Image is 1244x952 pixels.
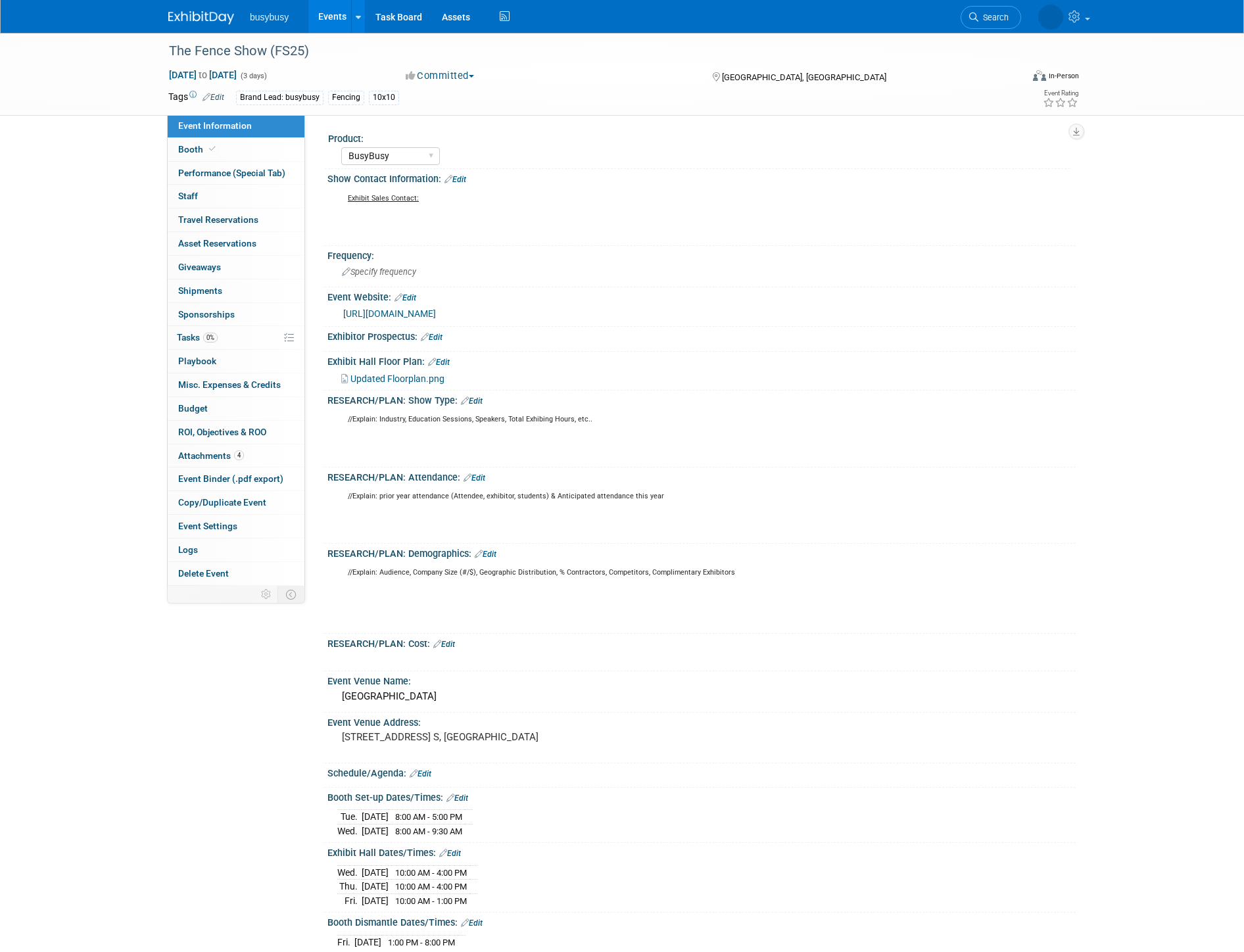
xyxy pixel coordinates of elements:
[327,169,1076,186] div: Show Contact Information:
[337,893,362,907] td: Fri.
[239,72,267,80] span: (3 days)
[348,492,664,500] sup: //Explain: prior year attendance (Attendee, exhibitor, students) & Anticipated attendance this year
[168,114,304,137] a: Event Information
[439,849,461,858] a: Edit
[475,550,496,559] a: Edit
[178,356,216,366] span: Playbook
[178,238,256,249] span: Asset Reservations
[168,11,234,24] img: ExhibitDay
[362,865,389,880] td: [DATE]
[178,309,235,320] span: Sponsorships
[395,826,462,836] span: 8:00 AM - 9:30 AM
[395,293,416,302] a: Edit
[944,68,1079,88] div: Event Format
[1038,5,1063,30] img: Braden Gillespie
[178,262,221,272] span: Giveaways
[178,120,252,131] span: Event Information
[354,935,381,949] td: [DATE]
[446,794,468,803] a: Edit
[961,6,1021,29] a: Search
[168,232,304,255] a: Asset Reservations
[168,397,304,420] a: Budget
[178,285,222,296] span: Shipments
[168,303,304,326] a: Sponsorships
[348,415,592,423] sup: //Explain: Industry, Education Sessions, Speakers, Total Exhibing Hours, etc..
[168,162,304,185] a: Performance (Special Tab)
[342,731,625,743] pre: [STREET_ADDRESS] S, [GEOGRAPHIC_DATA]
[343,308,436,319] a: [URL][DOMAIN_NAME]
[255,586,278,603] td: Personalize Event Tab Strip
[395,812,462,822] span: 8:00 AM - 5:00 PM
[203,93,224,102] a: Edit
[444,175,466,184] a: Edit
[168,256,304,279] a: Giveaways
[464,473,485,483] a: Edit
[337,810,362,824] td: Tue.
[1033,70,1046,81] img: Format-Inperson.png
[209,145,216,153] i: Booth reservation complete
[178,544,198,555] span: Logs
[178,403,208,414] span: Budget
[178,473,283,484] span: Event Binder (.pdf export)
[168,515,304,538] a: Event Settings
[342,267,416,277] span: Specify frequency
[341,373,444,384] a: Updated Floorplan.png
[178,191,198,201] span: Staff
[178,144,218,155] span: Booth
[168,138,304,161] a: Booth
[327,246,1076,262] div: Frequency:
[168,90,224,105] td: Tags
[461,918,483,928] a: Edit
[278,586,305,603] td: Toggle Event Tabs
[350,373,444,384] span: Updated Floorplan.png
[197,70,209,80] span: to
[168,208,304,231] a: Travel Reservations
[388,938,455,947] span: 1:00 PM - 8:00 PM
[177,332,218,343] span: Tasks
[327,671,1076,688] div: Event Venue Name:
[337,865,362,880] td: Wed.
[362,880,389,894] td: [DATE]
[369,91,399,105] div: 10x10
[178,214,258,225] span: Travel Reservations
[337,686,1066,707] div: [GEOGRAPHIC_DATA]
[410,769,431,778] a: Edit
[168,538,304,561] a: Logs
[168,185,304,208] a: Staff
[348,194,419,202] u: Exhibit Sales Contact:
[327,391,1076,408] div: RESEARCH/PLAN: Show Type:
[327,788,1076,805] div: Booth Set-up Dates/Times:
[178,497,266,508] span: Copy/Duplicate Event
[178,521,237,531] span: Event Settings
[395,882,467,892] span: 10:00 AM - 4:00 PM
[178,450,244,461] span: Attachments
[327,467,1076,485] div: RESEARCH/PLAN: Attendance:
[362,824,389,838] td: [DATE]
[362,810,389,824] td: [DATE]
[327,763,1076,780] div: Schedule/Agenda:
[328,91,364,105] div: Fencing
[168,69,237,81] span: [DATE] [DATE]
[362,893,389,907] td: [DATE]
[1048,71,1079,81] div: In-Person
[168,467,304,490] a: Event Binder (.pdf export)
[395,868,467,878] span: 10:00 AM - 4:00 PM
[401,69,479,83] button: Committed
[337,824,362,838] td: Wed.
[327,634,1076,651] div: RESEARCH/PLAN: Cost:
[348,568,735,577] sup: //Explain: Audience, Company Size (#/$), Geographic Distribution, % Contractors, Competitors, Com...
[178,379,281,390] span: Misc. Expenses & Credits
[168,491,304,514] a: Copy/Duplicate Event
[327,913,1076,930] div: Booth Dismantle Dates/Times:
[1043,90,1078,97] div: Event Rating
[168,350,304,373] a: Playbook
[327,352,1076,369] div: Exhibit Hall Floor Plan:
[395,896,467,906] span: 10:00 AM - 1:00 PM
[236,91,323,105] div: Brand Lead: busybusy
[327,713,1076,729] div: Event Venue Address:
[178,168,285,178] span: Performance (Special Tab)
[168,279,304,302] a: Shipments
[327,327,1076,344] div: Exhibitor Prospectus:
[203,333,218,343] span: 0%
[327,287,1076,304] div: Event Website:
